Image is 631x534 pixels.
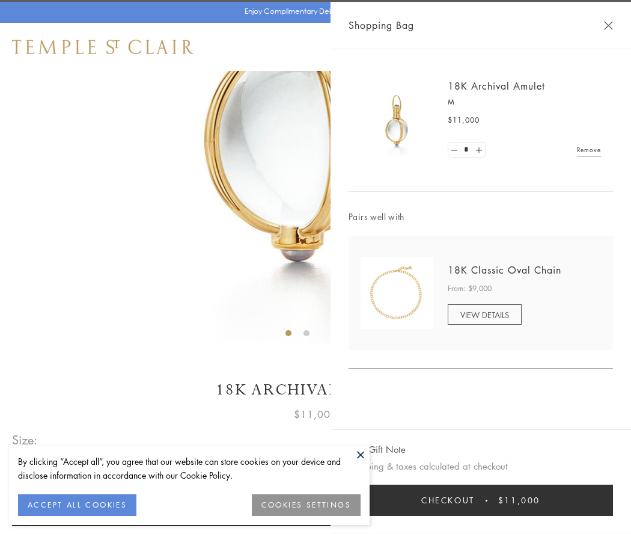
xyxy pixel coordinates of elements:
[604,21,613,30] button: Close Shopping Bag
[349,485,613,516] button: Checkout $11,000
[245,5,381,17] p: Enjoy Complimentary Delivery & Returns
[448,114,480,126] span: $11,000
[349,442,406,457] button: Add Gift Note
[12,379,619,400] h1: 18K Archival Amulet
[448,143,460,158] a: Set quantity to 0
[349,459,613,474] p: Shipping & taxes calculated at checkout
[472,143,484,158] a: Set quantity to 2
[577,143,601,156] a: Remove
[349,210,613,224] span: Pairs well with
[448,96,601,108] p: M
[498,494,540,507] span: $11,000
[448,79,545,93] a: 18K Archival Amulet
[18,494,136,516] button: ACCEPT ALL COOKIES
[448,263,561,277] a: 18K Classic Oval Chain
[294,407,337,422] span: $11,000
[252,494,361,516] button: COOKIES SETTINGS
[361,257,433,329] img: N88865-OV18
[12,40,194,54] img: Temple St. Clair
[361,84,433,156] img: 18K Archival Amulet
[349,17,414,33] span: Shopping Bag
[448,304,522,325] a: VIEW DETAILS
[460,309,509,321] span: VIEW DETAILS
[12,430,38,450] span: Size:
[18,455,361,482] div: By clicking “Accept all”, you agree that our website can store cookies on your device and disclos...
[421,494,475,507] span: Checkout
[448,283,492,295] span: From: $9,000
